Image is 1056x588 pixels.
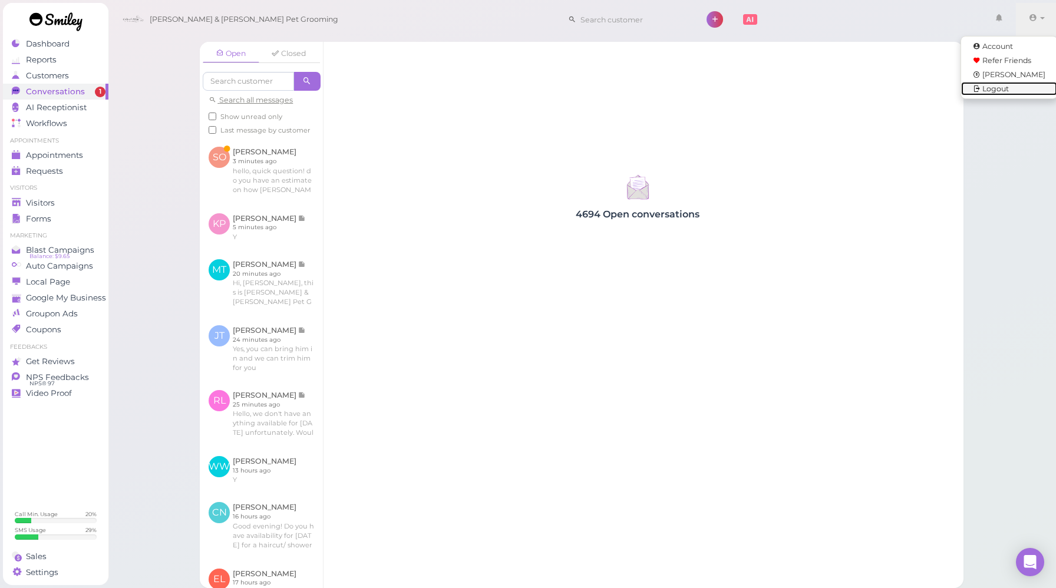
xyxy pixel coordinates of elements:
a: Blast Campaigns Balance: $9.65 [3,242,108,258]
li: Appointments [3,137,108,145]
input: Search customer [576,10,691,29]
span: Visitors [26,198,55,208]
a: Search all messages [209,95,293,104]
span: Refer Friends [982,56,1031,65]
h4: 4694 Open conversations [324,209,952,220]
a: Appointments [3,147,108,163]
span: Google My Business [26,293,106,303]
span: Video Proof [26,388,72,398]
div: 20 % [85,510,97,518]
a: Sales [3,549,108,564]
a: Google My Business [3,290,108,306]
span: Workflows [26,118,67,128]
input: Last message by customer [209,126,216,134]
span: Auto Campaigns [26,261,93,271]
span: Dashboard [26,39,70,49]
span: Show unread only [220,113,282,121]
span: Last message by customer [220,126,311,134]
span: Balance: $9.65 [29,252,70,261]
a: Video Proof [3,385,108,401]
a: Settings [3,564,108,580]
a: Workflows [3,115,108,131]
img: inbox-9a7a3d6b6c357613d87aa0edb30543fa.svg [622,171,654,203]
li: Visitors [3,184,108,192]
li: Marketing [3,232,108,240]
a: Customers [3,68,108,84]
span: NPS Feedbacks [26,372,89,382]
a: Auto Campaigns [3,258,108,274]
span: Sales [26,551,47,561]
span: Appointments [26,150,83,160]
div: Open Intercom Messenger [1016,548,1044,576]
a: Dashboard [3,36,108,52]
a: Get Reviews [3,354,108,369]
input: Search customer [203,72,294,91]
span: 1 [95,87,105,97]
div: SMS Usage [15,526,46,534]
input: Show unread only [209,113,216,120]
a: Local Page [3,274,108,290]
a: Closed [260,45,317,62]
a: Reports [3,52,108,68]
span: Settings [26,567,58,577]
a: NPS Feedbacks NPS® 97 [3,369,108,385]
a: Visitors [3,195,108,211]
span: Local Page [26,277,70,287]
span: Coupons [26,325,61,335]
div: Call Min. Usage [15,510,58,518]
span: Get Reviews [26,356,75,366]
a: Forms [3,211,108,227]
a: Requests [3,163,108,179]
span: Forms [26,214,51,224]
a: Coupons [3,322,108,338]
div: 29 % [85,526,97,534]
span: [PERSON_NAME] & [PERSON_NAME] Pet Grooming [150,3,338,36]
a: Groupon Ads [3,306,108,322]
span: Conversations [26,87,85,97]
span: Reports [26,55,57,65]
a: Open [203,45,259,63]
span: Customers [26,71,69,81]
span: NPS® 97 [29,379,55,388]
a: Conversations 1 [3,84,108,100]
span: Requests [26,166,63,176]
span: Groupon Ads [26,309,78,319]
li: Feedbacks [3,343,108,351]
span: Blast Campaigns [26,245,94,255]
span: AI Receptionist [26,103,87,113]
a: AI Receptionist [3,100,108,115]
